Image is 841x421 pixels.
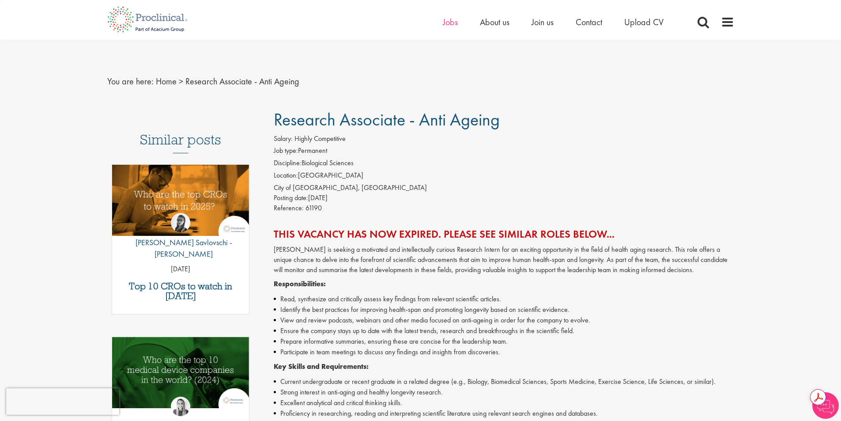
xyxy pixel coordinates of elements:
[274,347,734,357] li: Participate in team meetings to discuss any findings and insights from discoveries.
[274,193,308,202] span: Posting date:
[624,16,664,28] a: Upload CV
[140,132,221,153] h3: Similar posts
[112,213,249,264] a: Theodora Savlovschi - Wicks [PERSON_NAME] Savlovschi - [PERSON_NAME]
[274,326,734,336] li: Ensure the company stays up to date with the latest trends, research and breakthroughs in the sci...
[274,362,369,371] strong: Key Skills and Requirements:
[156,76,177,87] a: breadcrumb link
[480,16,509,28] a: About us
[171,397,190,416] img: Hannah Burke
[112,165,249,243] a: Link to a post
[274,193,734,203] div: [DATE]
[112,264,249,274] p: [DATE]
[274,108,500,131] span: Research Associate - Anti Ageing
[812,392,839,419] img: Chatbot
[179,76,183,87] span: >
[274,315,734,326] li: View and review podcasts, webinars and other media focused on anti-ageing in order for the compan...
[532,16,554,28] a: Join us
[274,158,302,168] label: Discipline:
[274,279,326,288] strong: Responsibilities:
[443,16,458,28] a: Jobs
[294,134,346,143] span: Highly Competitive
[274,304,734,315] li: Identify the best practices for improving health-span and promoting longevity based on scientific...
[171,213,190,232] img: Theodora Savlovschi - Wicks
[185,76,299,87] span: Research Associate - Anti Ageing
[274,245,734,275] p: [PERSON_NAME] is seeking a motivated and intellectually curious Research Intern for an exciting o...
[576,16,602,28] a: Contact
[112,337,249,408] img: Top 10 Medical Device Companies 2024
[112,237,249,259] p: [PERSON_NAME] Savlovschi - [PERSON_NAME]
[274,387,734,398] li: Strong interest in anti-aging and healthy longevity research.
[274,171,734,183] li: [GEOGRAPHIC_DATA]
[112,165,249,236] img: Top 10 CROs 2025 | Proclinical
[274,376,734,387] li: Current undergraduate or recent graduate in a related degree (e.g., Biology, Biomedical Sciences,...
[274,183,734,193] div: City of [GEOGRAPHIC_DATA], [GEOGRAPHIC_DATA]
[274,408,734,419] li: Proficiency in researching, reading and interpreting scientific literature using relevant search ...
[305,203,322,212] span: 61190
[274,146,734,158] li: Permanent
[274,203,304,213] label: Reference:
[6,388,119,415] iframe: reCAPTCHA
[274,398,734,408] li: Excellent analytical and critical thinking skills.
[107,76,154,87] span: You are here:
[274,294,734,304] li: Read, synthesize and critically assess key findings from relevant scientific articles.
[274,146,298,156] label: Job type:
[274,171,298,181] label: Location:
[274,158,734,171] li: Biological Sciences
[274,228,734,240] h2: This vacancy has now expired. Please see similar roles below...
[117,281,245,301] a: Top 10 CROs to watch in [DATE]
[274,134,293,144] label: Salary:
[112,337,249,415] a: Link to a post
[274,336,734,347] li: Prepare informative summaries, ensuring these are concise for the leadership team.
